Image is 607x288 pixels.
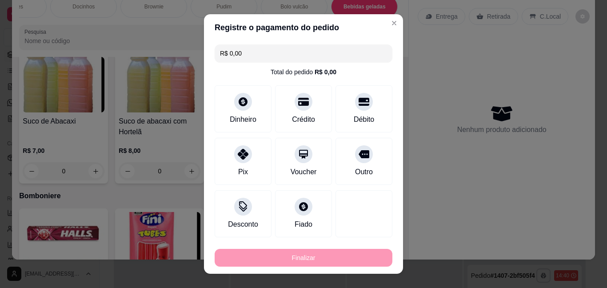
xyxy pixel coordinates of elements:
[238,167,248,177] div: Pix
[387,16,401,30] button: Close
[220,44,387,62] input: Ex.: hambúrguer de cordeiro
[204,14,403,41] header: Registre o pagamento do pedido
[292,114,315,125] div: Crédito
[271,68,336,76] div: Total do pedido
[228,219,258,230] div: Desconto
[291,167,317,177] div: Voucher
[230,114,256,125] div: Dinheiro
[315,68,336,76] div: R$ 0,00
[355,167,373,177] div: Outro
[354,114,374,125] div: Débito
[295,219,312,230] div: Fiado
